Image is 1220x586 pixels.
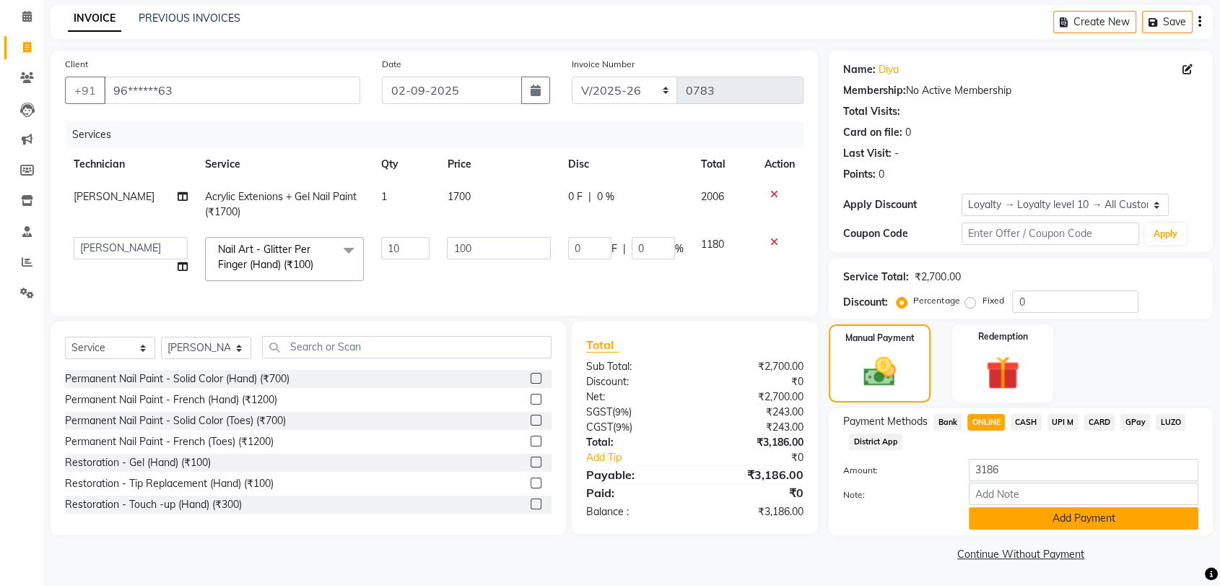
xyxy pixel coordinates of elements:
div: Permanent Nail Paint - French (Hand) (₹1200) [65,392,277,408]
div: Total: [575,435,695,450]
div: Total Visits: [843,104,900,119]
div: Restoration - Tip Replacement (Hand) (₹100) [65,476,274,491]
label: Percentage [913,294,959,307]
input: Enter Offer / Coupon Code [962,223,1139,245]
div: Name: [843,62,876,77]
input: Search or Scan [262,336,552,358]
span: Payment Methods [843,414,928,429]
label: Fixed [982,294,1003,307]
span: Bank [933,414,962,431]
label: Invoice Number [572,58,635,71]
span: Acrylic Extenions + Gel Nail Paint (₹1700) [205,190,357,218]
div: Services [66,121,814,148]
div: ₹243.00 [695,405,815,420]
div: 0 [879,167,884,182]
th: Technician [65,148,196,181]
div: Last Visit: [843,146,892,161]
div: Apply Discount [843,197,962,212]
label: Note: [832,488,958,501]
label: Client [65,58,88,71]
img: _gift.svg [975,352,1029,394]
div: Discount: [843,295,888,310]
span: 2006 [701,190,724,203]
span: CASH [1011,414,1042,431]
span: CGST [586,421,613,434]
div: No Active Membership [843,83,1198,98]
div: ₹2,700.00 [695,359,815,374]
div: Permanent Nail Paint - Solid Color (Toes) (₹700) [65,413,286,428]
th: Disc [559,148,692,181]
div: ₹3,186.00 [695,504,815,520]
span: UPI M [1047,414,1079,431]
div: Sub Total: [575,359,695,374]
th: Total [692,148,756,181]
span: LUZO [1156,414,1185,431]
span: 0 F [568,189,583,204]
button: Save [1142,11,1193,33]
button: +91 [65,77,105,104]
div: Membership: [843,83,906,98]
div: Permanent Nail Paint - French (Toes) (₹1200) [65,434,274,449]
span: [PERSON_NAME] [74,190,154,203]
button: Add Payment [969,507,1198,530]
span: % [675,241,684,257]
th: Price [438,148,559,181]
div: ₹0 [695,484,815,501]
span: 1180 [701,238,724,251]
div: ₹0 [715,450,814,465]
img: _cash.svg [853,353,905,390]
span: | [588,189,591,204]
a: PREVIOUS INVOICES [139,12,240,25]
button: Apply [1145,223,1186,245]
span: District App [849,434,902,450]
span: GPay [1120,414,1150,431]
th: Service [196,148,372,181]
a: Continue Without Payment [832,547,1210,562]
th: Qty [372,148,438,181]
div: ₹3,186.00 [695,466,815,483]
div: Net: [575,389,695,405]
span: 1700 [447,190,470,203]
a: Diya [879,62,899,77]
div: Balance : [575,504,695,520]
div: Paid: [575,484,695,501]
a: INVOICE [68,6,121,32]
div: ₹2,700.00 [695,389,815,405]
div: ( ) [575,405,695,420]
span: Nail Art - Glitter Per Finger (Hand) (₹100) [218,243,313,271]
div: Service Total: [843,270,909,285]
input: Amount [969,459,1198,481]
div: Restoration - Gel (Hand) (₹100) [65,455,211,470]
span: 0 % [597,189,614,204]
span: ONLINE [967,414,1005,431]
div: Discount: [575,374,695,389]
span: CARD [1084,414,1115,431]
div: Coupon Code [843,226,962,241]
div: Points: [843,167,876,182]
div: Payable: [575,466,695,483]
input: Search by Name/Mobile/Email/Code [104,77,360,104]
label: Manual Payment [845,332,915,345]
div: ( ) [575,420,695,435]
div: - [894,146,899,161]
label: Redemption [977,330,1027,343]
a: Add Tip [575,450,715,465]
input: Add Note [969,483,1198,505]
div: Permanent Nail Paint - Solid Color (Hand) (₹700) [65,371,289,387]
span: F [611,241,617,257]
div: ₹3,186.00 [695,435,815,450]
div: ₹243.00 [695,420,815,435]
span: 9% [616,421,629,433]
span: Total [586,337,619,353]
label: Date [382,58,401,71]
label: Amount: [832,464,958,477]
span: | [623,241,626,257]
span: SGST [586,405,612,418]
button: Create New [1053,11,1136,33]
div: 0 [905,125,911,140]
div: ₹2,700.00 [915,270,960,285]
a: x [313,258,320,271]
div: Card on file: [843,125,902,140]
span: 1 [381,190,387,203]
div: ₹0 [695,374,815,389]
